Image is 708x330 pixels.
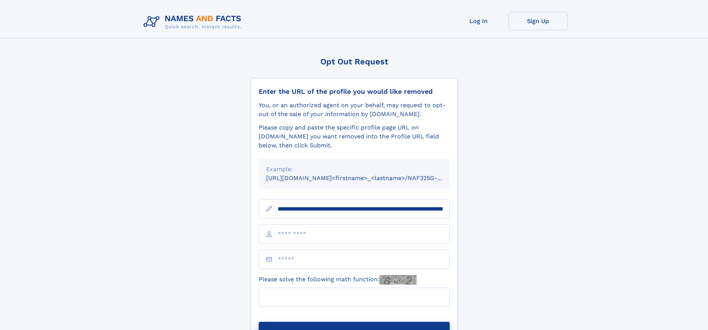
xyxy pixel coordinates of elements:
[508,12,568,30] a: Sign Up
[449,12,508,30] a: Log In
[266,174,464,182] small: [URL][DOMAIN_NAME]<firstname>_<lastname>/NAF325G-xxxxxxxx
[259,87,450,96] div: Enter the URL of the profile you would like removed
[251,57,458,66] div: Opt Out Request
[259,101,450,119] div: You, or an authorized agent on your behalf, may request to opt-out of the sale of your informatio...
[140,12,248,32] img: Logo Names and Facts
[259,123,450,150] div: Please copy and paste the specific profile page URL on [DOMAIN_NAME] you want removed into the Pr...
[259,275,417,285] label: Please solve the following math function:
[266,165,442,174] div: Example:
